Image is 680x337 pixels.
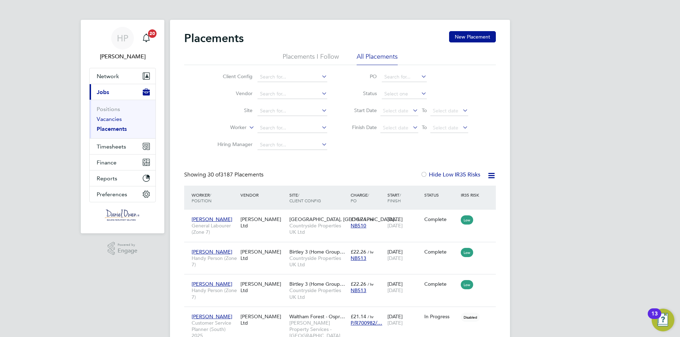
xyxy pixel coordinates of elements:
div: Vendor [239,188,288,201]
input: Select one [382,89,427,99]
span: Finance [97,159,117,166]
div: [DATE] [386,213,423,232]
input: Search for... [257,123,327,133]
button: New Placement [449,31,496,42]
span: £21.14 [351,313,366,320]
button: Jobs [90,84,155,100]
input: Search for... [257,72,327,82]
span: To [420,123,429,132]
span: / Position [192,192,211,203]
span: [GEOGRAPHIC_DATA], [GEOGRAPHIC_DATA]… [289,216,399,222]
span: Preferences [97,191,127,198]
label: Hiring Manager [212,141,253,147]
span: Select date [433,108,458,114]
span: Countryside Properties UK Ltd [289,222,347,235]
h2: Placements [184,31,244,45]
span: 20 [148,29,157,38]
span: Harry Pryke [89,52,156,61]
div: [DATE] [386,310,423,330]
div: Complete [424,249,458,255]
div: Complete [424,281,458,287]
button: Finance [90,155,155,170]
label: Finish Date [345,124,377,130]
div: Charge [349,188,386,207]
label: PO [345,73,377,80]
button: Open Resource Center, 13 new notifications [652,309,674,331]
span: Select date [433,124,458,131]
span: Countryside Properties UK Ltd [289,255,347,268]
span: / Finish [387,192,401,203]
span: Disabled [461,313,480,322]
div: Complete [424,216,458,222]
span: £22.26 [351,281,366,287]
div: In Progress [424,313,458,320]
li: Placements I Follow [283,52,339,65]
input: Search for... [257,89,327,99]
span: [DATE] [387,255,403,261]
label: Start Date [345,107,377,114]
a: Vacancies [97,116,122,122]
a: [PERSON_NAME]Handy Person (Zone 7)[PERSON_NAME] LtdBirtley 3 (Home Group…Countryside Properties U... [190,277,496,283]
div: [DATE] [386,245,423,265]
input: Search for... [257,106,327,116]
div: Start [386,188,423,207]
a: 20 [139,27,153,50]
span: £22.26 [351,249,366,255]
a: [PERSON_NAME]General Labourer (Zone 7)[PERSON_NAME] Ltd[GEOGRAPHIC_DATA], [GEOGRAPHIC_DATA]…Count... [190,212,496,218]
span: [DATE] [387,222,403,229]
span: Select date [383,108,408,114]
input: Search for... [257,140,327,150]
label: Site [212,107,253,114]
div: IR35 Risk [459,188,483,201]
span: [PERSON_NAME] [192,216,232,222]
span: Low [461,248,473,257]
span: Network [97,73,119,80]
div: [PERSON_NAME] Ltd [239,213,288,232]
span: 3187 Placements [208,171,263,178]
input: Search for... [382,72,427,82]
span: Powered by [118,242,137,248]
img: danielowen-logo-retina.png [105,209,140,221]
button: Network [90,68,155,84]
nav: Main navigation [81,20,164,233]
div: [DATE] [386,277,423,297]
span: £18.74 [351,216,366,222]
span: Birtley 3 (Home Group… [289,281,345,287]
label: Worker [206,124,246,131]
button: Timesheets [90,139,155,154]
div: Site [288,188,349,207]
label: Hide Low IR35 Risks [420,171,480,178]
li: All Placements [357,52,398,65]
a: HP[PERSON_NAME] [89,27,156,61]
a: Powered byEngage [108,242,138,255]
span: / PO [351,192,369,203]
span: [PERSON_NAME] [192,249,232,255]
div: [PERSON_NAME] Ltd [239,277,288,297]
span: NB513 [351,255,366,261]
div: Status [423,188,459,201]
span: / Client Config [289,192,321,203]
label: Status [345,90,377,97]
span: NB513 [351,287,366,294]
span: / hr [368,281,374,287]
span: Timesheets [97,143,126,150]
a: Positions [97,106,120,112]
span: Birtley 3 (Home Group… [289,249,345,255]
a: Placements [97,126,127,132]
label: Vendor [212,90,253,97]
button: Reports [90,170,155,186]
span: P/R700982/… [351,320,382,326]
span: General Labourer (Zone 7) [192,222,237,235]
span: [DATE] [387,320,403,326]
a: Go to home page [89,209,156,221]
span: NB510 [351,222,366,229]
span: / hr [368,249,374,255]
span: HP [117,34,128,43]
span: [DATE] [387,287,403,294]
label: Client Config [212,73,253,80]
span: Jobs [97,89,109,95]
span: Low [461,215,473,225]
span: Countryside Properties UK Ltd [289,287,347,300]
span: [PERSON_NAME] [192,313,232,320]
div: Showing [184,171,265,179]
